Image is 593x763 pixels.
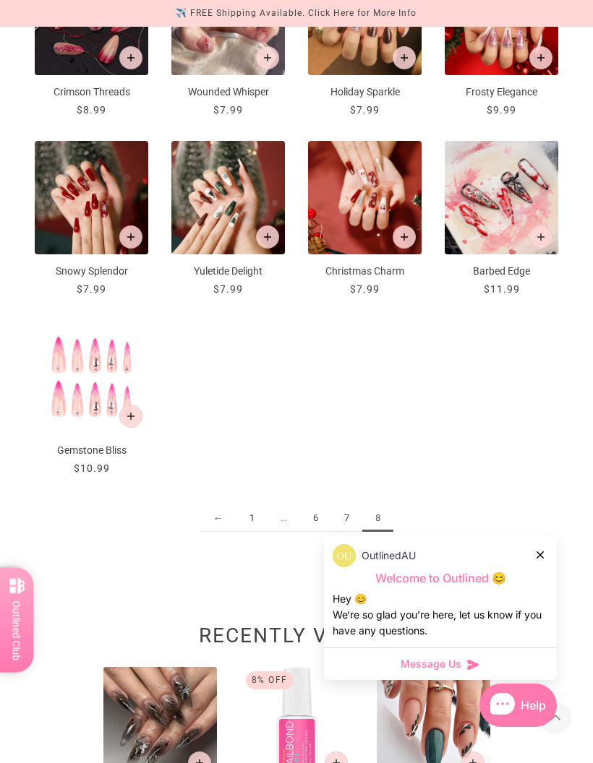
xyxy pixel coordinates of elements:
[256,46,279,69] button: Add to cart
[331,505,362,532] a: 7
[35,631,558,647] h2: Recently viewed
[246,671,294,689] div: 8% Off
[445,85,558,100] p: Frosty Elegance
[171,264,285,279] p: Yuletide Delight
[119,405,142,428] button: Add to cart
[445,141,558,297] a: Barbed Edge
[300,505,331,532] a: 6
[362,505,393,532] span: 8
[200,505,236,532] a: ←
[35,141,148,254] img: snowy-splendor-press-on-manicure_700x.jpg
[393,46,416,69] button: Add to cart
[362,548,416,564] p: OutlinedAU
[35,264,148,279] p: Snowy Splendor
[487,104,516,116] span: $9.99
[445,264,558,279] p: Barbed Edge
[77,104,106,116] span: $8.99
[484,283,520,295] span: $11.99
[350,104,380,116] span: $7.99
[119,46,142,69] button: Add to cart
[529,46,553,69] button: Add to cart
[308,141,422,254] img: christmas-charm-press-on-manicure_700x.jpg
[401,657,461,671] span: Message Us
[35,320,148,476] a: Gemstone Bliss
[35,141,148,297] a: Snowy Splendor
[171,141,285,297] a: Yuletide Delight
[74,462,110,474] span: $10.99
[308,264,422,279] p: Christmas Charm
[213,104,243,116] span: $7.99
[256,225,279,249] button: Add to cart
[171,141,285,254] img: yuletide-delight-press-on-manicure_700x.jpg
[77,283,106,295] span: $7.99
[176,6,417,21] div: ✈️ FREE Shipping Available. Click Here for More Info
[529,225,553,249] button: Add to cart
[393,225,416,249] button: Add to cart
[333,571,548,586] p: Welcome to Outlined 😊
[308,141,422,297] a: Christmas Charm
[308,85,422,100] p: Holiday Sparkle
[171,85,285,100] p: Wounded Whisper
[213,283,243,295] span: $7.99
[119,225,142,249] button: Add to cart
[236,505,268,532] a: 1
[350,283,380,295] span: $7.99
[35,85,148,100] p: Crimson Threads
[333,544,356,567] img: data:image/png;base64,iVBORw0KGgoAAAANSUhEUgAAACQAAAAkCAYAAADhAJiYAAAAAXNSR0IArs4c6QAAAERlWElmTU0...
[333,591,548,639] div: Hey 😊 We‘re so glad you’re here, let us know if you have any questions.
[268,505,300,532] span: ...
[35,443,148,458] p: Gemstone Bliss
